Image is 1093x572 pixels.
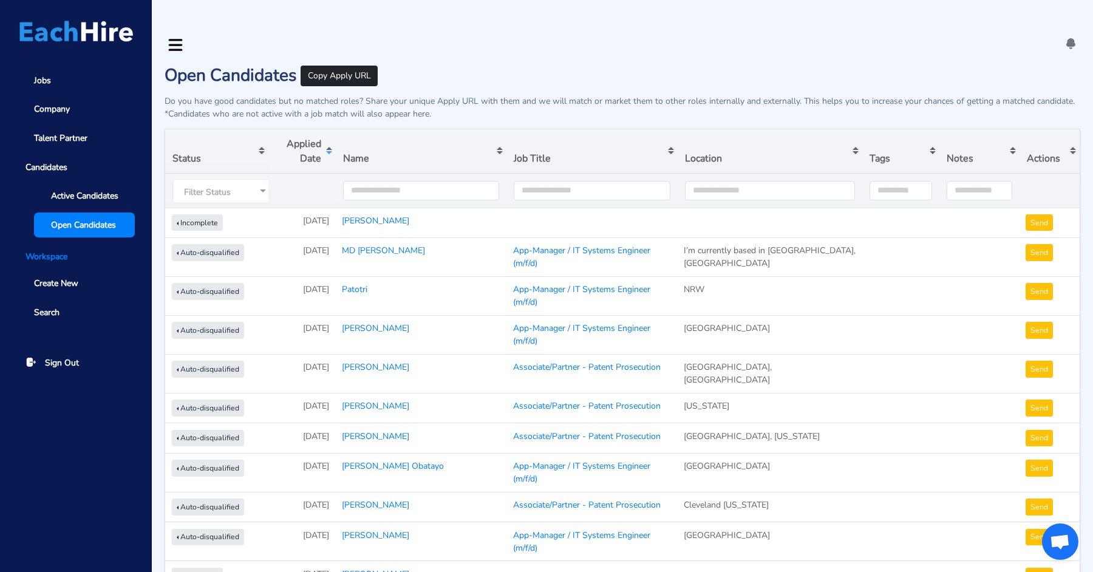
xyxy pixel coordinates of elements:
span: [DATE] [303,361,329,373]
button: Send [1026,361,1053,377]
a: [PERSON_NAME] [342,499,409,511]
a: MD [PERSON_NAME] [342,245,425,256]
button: Auto-disqualified [172,283,244,299]
span: Cleveland [US_STATE] [684,499,769,511]
button: Auto-disqualified [172,244,244,260]
a: Talent Partner [17,126,135,151]
a: Search [17,300,135,325]
a: [PERSON_NAME] [342,322,409,334]
span: [GEOGRAPHIC_DATA] [684,529,770,541]
button: Send [1026,529,1053,545]
a: Create New [17,271,135,296]
button: Auto-disqualified [172,430,244,446]
span: Open Candidates [51,219,116,231]
span: [GEOGRAPHIC_DATA], [US_STATE] [684,431,820,442]
a: App-Manager / IT Systems Engineer (m/f/d) [513,284,650,308]
span: [DATE] [303,284,329,295]
h2: Open Candidates [165,66,296,86]
a: Open Candidates [34,213,135,237]
span: [DATE] [303,499,329,511]
span: [DATE] [303,245,329,256]
button: Send [1026,430,1053,446]
span: [DATE] [303,400,329,412]
a: [PERSON_NAME] [342,431,409,442]
button: Auto-disqualified [172,529,244,545]
a: Open chat [1042,523,1078,560]
a: Jobs [17,68,135,93]
a: Associate/Partner - Patent Prosecution [513,499,661,511]
button: Incomplete [172,214,223,231]
span: NRW [684,284,704,295]
button: Send [1026,322,1053,338]
button: Auto-disqualified [172,460,244,476]
span: [DATE] [303,322,329,334]
a: Associate/Partner - Patent Prosecution [513,361,661,373]
a: App-Manager / IT Systems Engineer (m/f/d) [513,460,650,485]
span: Company [34,103,70,115]
span: [GEOGRAPHIC_DATA], [GEOGRAPHIC_DATA] [684,361,772,386]
a: Company [17,97,135,122]
span: Search [34,306,60,319]
span: I’m currently based in [GEOGRAPHIC_DATA], [GEOGRAPHIC_DATA] [684,245,856,269]
span: [US_STATE] [684,400,729,412]
a: [PERSON_NAME] [342,361,409,373]
a: [PERSON_NAME] [342,400,409,412]
span: Create New [34,277,78,290]
button: Auto-disqualified [172,499,244,515]
a: [PERSON_NAME] [342,529,409,541]
span: Filter Status [184,186,231,199]
button: Send [1026,460,1053,476]
button: Copy Apply URL [301,66,378,86]
button: Auto-disqualified [172,400,244,416]
span: [DATE] [303,431,329,442]
span: Jobs [34,74,51,87]
button: Send [1026,499,1053,515]
span: [GEOGRAPHIC_DATA] [684,460,770,472]
li: Workspace [17,250,135,263]
a: App-Manager / IT Systems Engineer (m/f/d) [513,529,650,554]
a: Associate/Partner - Patent Prosecution [513,431,661,442]
a: Active Candidates [34,183,135,208]
button: Send [1026,214,1053,231]
a: App-Manager / IT Systems Engineer (m/f/d) [513,322,650,347]
a: [PERSON_NAME] Obatayo [342,460,444,472]
a: Patotri [342,284,367,295]
span: Talent Partner [34,132,87,145]
a: [PERSON_NAME] [342,215,409,226]
p: Do you have good candidates but no matched roles? Share your unique Apply URL with them and we wi... [165,95,1080,120]
span: [GEOGRAPHIC_DATA] [684,322,770,334]
span: Candidates [17,155,135,180]
img: Logo [19,21,133,42]
button: Auto-disqualified [172,322,244,338]
span: Sign Out [45,356,79,369]
button: Auto-disqualified [172,361,244,377]
span: Active Candidates [51,189,118,202]
button: Send [1026,283,1053,299]
a: Associate/Partner - Patent Prosecution [513,400,661,412]
span: [DATE] [303,215,329,226]
a: App-Manager / IT Systems Engineer (m/f/d) [513,245,650,269]
span: [DATE] [303,460,329,472]
span: [DATE] [303,529,329,541]
button: Send [1026,244,1053,260]
button: Send [1026,400,1053,416]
